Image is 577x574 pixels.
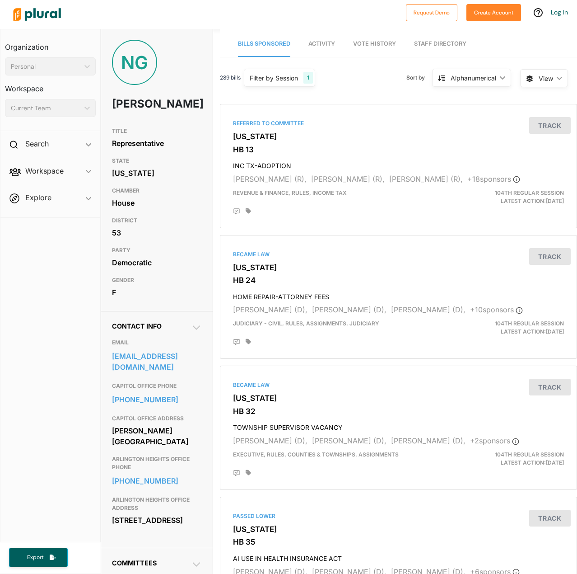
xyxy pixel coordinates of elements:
[233,158,564,170] h4: INC TX-ADOPTION
[233,407,564,416] h3: HB 32
[112,90,166,118] h1: [PERSON_NAME]
[112,322,162,330] span: Contact Info
[25,139,49,149] h2: Search
[233,525,564,534] h3: [US_STATE]
[112,166,202,180] div: [US_STATE]
[233,145,564,154] h3: HB 13
[112,337,202,348] h3: EMAIL
[112,474,202,488] a: [PHONE_NUMBER]
[414,31,466,57] a: Staff Directory
[406,74,432,82] span: Sort by
[238,40,290,47] span: Bills Sponsored
[233,470,240,477] div: Add Position Statement
[456,451,571,467] div: Latest Action: [DATE]
[112,40,157,85] div: NG
[112,424,202,448] div: [PERSON_NAME][GEOGRAPHIC_DATA]
[220,74,241,82] span: 289 bills
[112,381,202,391] h3: CAPITOL OFFICE PHONE
[112,393,202,406] a: [PHONE_NUMBER]
[233,174,307,183] span: [PERSON_NAME] (R),
[233,339,240,346] div: Add Position Statement
[308,31,335,57] a: Activity
[233,250,564,259] div: Became Law
[233,132,564,141] h3: [US_STATE]
[233,276,564,285] h3: HB 24
[233,189,347,196] span: Revenue & Finance, Rules, Income Tax
[233,320,379,327] span: Judiciary - Civil, Rules, Assignments, Judiciary
[246,470,251,476] div: Add tags
[233,263,564,272] h3: [US_STATE]
[112,245,202,256] h3: PARTY
[529,117,571,134] button: Track
[451,73,496,83] div: Alphanumerical
[470,305,523,314] span: + 10 sponsor s
[529,248,571,265] button: Track
[112,215,202,226] h3: DISTRICT
[406,7,457,17] a: Request Demo
[233,119,564,127] div: Referred to Committee
[495,451,564,458] span: 104th Regular Session
[233,550,564,563] h4: AI USE IN HEALTH INSURANCE ACT
[112,513,202,527] div: [STREET_ADDRESS]
[112,494,202,513] h3: ARLINGTON HEIGHTS OFFICE ADDRESS
[5,75,96,95] h3: Workspace
[233,436,307,445] span: [PERSON_NAME] (D),
[470,436,519,445] span: + 2 sponsor s
[11,62,81,71] div: Personal
[353,40,396,47] span: Vote History
[456,189,571,205] div: Latest Action: [DATE]
[312,305,386,314] span: [PERSON_NAME] (D),
[529,510,571,527] button: Track
[303,72,313,84] div: 1
[233,394,564,403] h3: [US_STATE]
[246,208,251,214] div: Add tags
[112,196,202,210] div: House
[9,548,68,567] button: Export
[233,419,564,432] h4: TOWNSHIP SUPERVISOR VACANCY
[112,349,202,374] a: [EMAIL_ADDRESS][DOMAIN_NAME]
[467,174,520,183] span: + 18 sponsor s
[112,275,202,286] h3: GENDER
[391,305,465,314] span: [PERSON_NAME] (D),
[233,512,564,520] div: Passed Lower
[495,189,564,196] span: 104th Regular Session
[112,413,202,424] h3: CAPITOL OFFICE ADDRESS
[112,454,202,473] h3: ARLINGTON HEIGHTS OFFICE PHONE
[233,451,399,458] span: Executive, Rules, Counties & Townships, Assignments
[21,554,50,561] span: Export
[353,31,396,57] a: Vote History
[406,4,457,21] button: Request Demo
[233,537,564,546] h3: HB 35
[311,174,385,183] span: [PERSON_NAME] (R),
[456,320,571,336] div: Latest Action: [DATE]
[539,74,553,83] span: View
[389,174,463,183] span: [PERSON_NAME] (R),
[112,286,202,299] div: F
[308,40,335,47] span: Activity
[112,126,202,136] h3: TITLE
[233,208,240,215] div: Add Position Statement
[250,73,298,83] div: Filter by Session
[112,136,202,150] div: Representative
[112,155,202,166] h3: STATE
[112,185,202,196] h3: CHAMBER
[466,4,521,21] button: Create Account
[551,8,568,16] a: Log In
[233,289,564,301] h4: HOME REPAIR-ATTORNEY FEES
[238,31,290,57] a: Bills Sponsored
[466,7,521,17] a: Create Account
[112,559,157,567] span: Committees
[233,305,307,314] span: [PERSON_NAME] (D),
[529,379,571,395] button: Track
[112,256,202,269] div: Democratic
[11,104,81,113] div: Current Team
[495,320,564,327] span: 104th Regular Session
[233,381,564,389] div: Became Law
[246,339,251,345] div: Add tags
[112,226,202,240] div: 53
[312,436,386,445] span: [PERSON_NAME] (D),
[391,436,465,445] span: [PERSON_NAME] (D),
[5,34,96,54] h3: Organization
